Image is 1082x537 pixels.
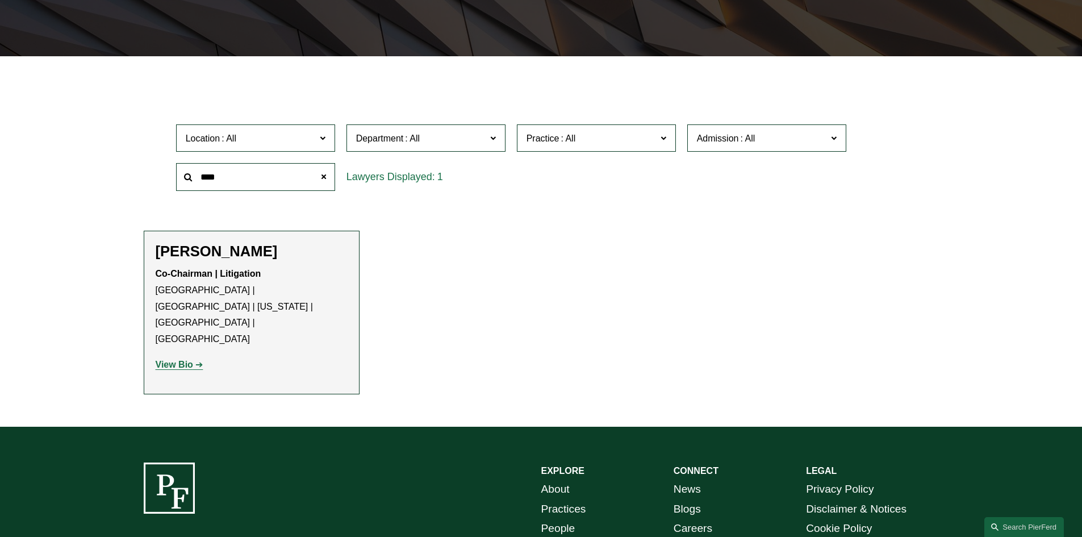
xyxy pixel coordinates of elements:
[806,499,906,519] a: Disclaimer & Notices
[674,480,701,499] a: News
[527,134,559,143] span: Practice
[156,360,203,369] a: View Bio
[156,360,193,369] strong: View Bio
[806,466,837,476] strong: LEGAL
[437,171,443,182] span: 1
[674,499,701,519] a: Blogs
[984,517,1064,537] a: Search this site
[541,480,570,499] a: About
[697,134,739,143] span: Admission
[806,480,874,499] a: Privacy Policy
[541,499,586,519] a: Practices
[156,269,261,278] strong: Co-Chairman | Litigation
[541,466,584,476] strong: EXPLORE
[356,134,404,143] span: Department
[156,243,348,260] h2: [PERSON_NAME]
[156,266,348,348] p: [GEOGRAPHIC_DATA] | [GEOGRAPHIC_DATA] | [US_STATE] | [GEOGRAPHIC_DATA] | [GEOGRAPHIC_DATA]
[186,134,220,143] span: Location
[674,466,718,476] strong: CONNECT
